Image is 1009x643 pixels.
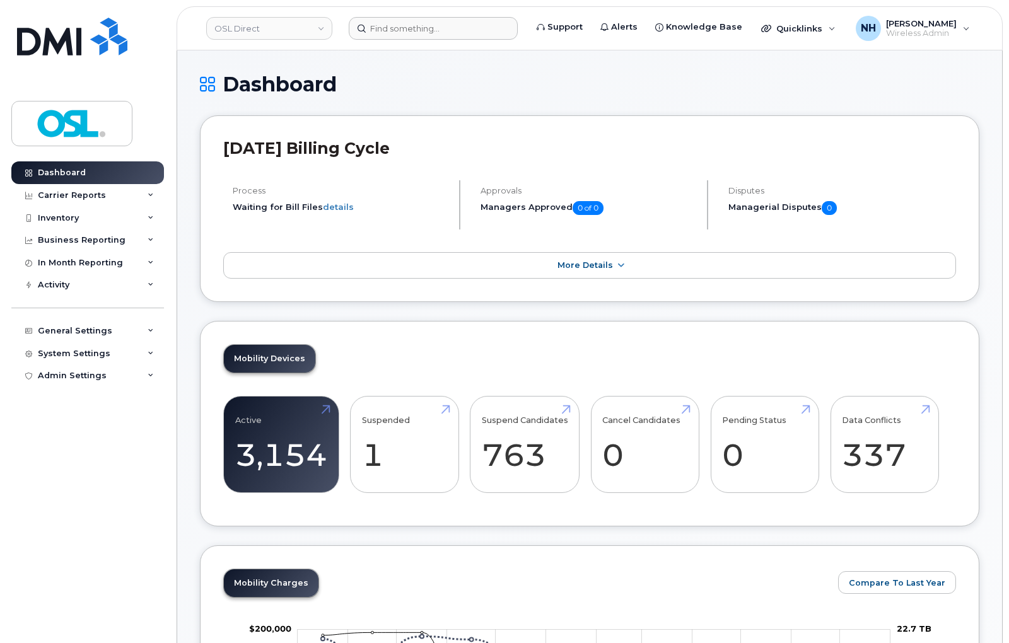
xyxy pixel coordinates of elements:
[849,577,945,589] span: Compare To Last Year
[722,403,807,486] a: Pending Status 0
[838,571,956,594] button: Compare To Last Year
[235,403,327,486] a: Active 3,154
[573,201,604,215] span: 0 of 0
[233,186,448,195] h4: Process
[200,73,979,95] h1: Dashboard
[481,186,696,195] h4: Approvals
[233,201,448,213] li: Waiting for Bill Files
[728,201,956,215] h5: Managerial Disputes
[224,569,318,597] a: Mobility Charges
[223,139,956,158] h2: [DATE] Billing Cycle
[728,186,956,195] h4: Disputes
[557,260,613,270] span: More Details
[602,403,687,486] a: Cancel Candidates 0
[249,624,291,634] g: $0
[249,624,291,634] tspan: $200,000
[897,624,931,634] tspan: 22.7 TB
[482,403,568,486] a: Suspend Candidates 763
[224,345,315,373] a: Mobility Devices
[822,201,837,215] span: 0
[323,202,354,212] a: details
[362,403,447,486] a: Suspended 1
[842,403,927,486] a: Data Conflicts 337
[481,201,696,215] h5: Managers Approved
